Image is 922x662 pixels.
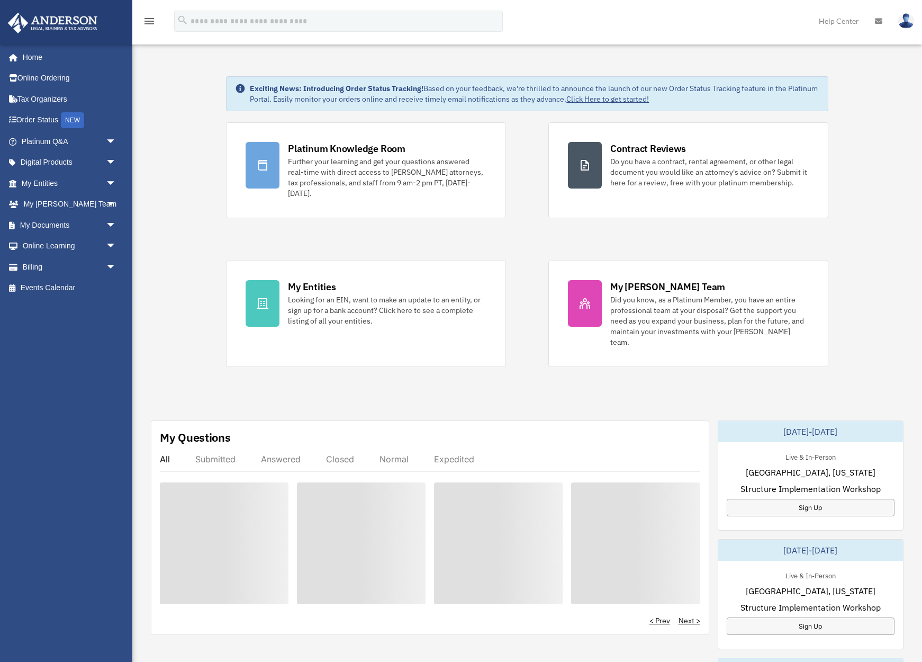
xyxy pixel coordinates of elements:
[61,112,84,128] div: NEW
[7,131,132,152] a: Platinum Q&Aarrow_drop_down
[898,13,914,29] img: User Pic
[746,585,875,597] span: [GEOGRAPHIC_DATA], [US_STATE]
[106,131,127,153] span: arrow_drop_down
[106,256,127,278] span: arrow_drop_down
[7,256,132,278] a: Billingarrow_drop_down
[7,278,132,299] a: Events Calendar
[610,294,809,347] div: Did you know, as a Platinum Member, you have an entire professional team at your disposal? Get th...
[106,152,127,174] span: arrow_drop_down
[261,454,301,464] div: Answered
[727,499,895,516] a: Sign Up
[610,156,809,188] div: Do you have a contract, rental agreement, or other legal document you would like an attorney's ad...
[610,280,725,293] div: My [PERSON_NAME] Team
[106,173,127,194] span: arrow_drop_down
[740,482,881,495] span: Structure Implementation Workshop
[727,618,895,635] a: Sign Up
[288,280,336,293] div: My Entities
[195,454,236,464] div: Submitted
[5,13,101,33] img: Anderson Advisors Platinum Portal
[718,421,903,442] div: [DATE]-[DATE]
[7,194,132,215] a: My [PERSON_NAME] Teamarrow_drop_down
[610,142,686,155] div: Contract Reviews
[226,122,506,218] a: Platinum Knowledge Room Further your learning and get your questions answered real-time with dire...
[160,430,231,445] div: My Questions
[288,294,486,326] div: Looking for an EIN, want to make an update to an entity, or sign up for a bank account? Click her...
[7,47,127,68] a: Home
[777,569,844,580] div: Live & In-Person
[250,83,819,104] div: Based on your feedback, we're thrilled to announce the launch of our new Order Status Tracking fe...
[7,236,132,257] a: Online Learningarrow_drop_down
[649,615,670,626] a: < Prev
[326,454,354,464] div: Closed
[106,236,127,257] span: arrow_drop_down
[250,84,423,93] strong: Exciting News: Introducing Order Status Tracking!
[7,68,132,89] a: Online Ordering
[288,156,486,199] div: Further your learning and get your questions answered real-time with direct access to [PERSON_NAM...
[288,142,405,155] div: Platinum Knowledge Room
[777,451,844,462] div: Live & In-Person
[106,214,127,236] span: arrow_drop_down
[143,15,156,28] i: menu
[679,615,700,626] a: Next >
[740,601,881,614] span: Structure Implementation Workshop
[106,194,127,216] span: arrow_drop_down
[566,94,649,104] a: Click Here to get started!
[7,173,132,194] a: My Entitiesarrow_drop_down
[548,122,828,218] a: Contract Reviews Do you have a contract, rental agreement, or other legal document you would like...
[434,454,474,464] div: Expedited
[746,466,875,479] span: [GEOGRAPHIC_DATA], [US_STATE]
[718,540,903,561] div: [DATE]-[DATE]
[548,261,828,367] a: My [PERSON_NAME] Team Did you know, as a Platinum Member, you have an entire professional team at...
[7,88,132,110] a: Tax Organizers
[226,261,506,367] a: My Entities Looking for an EIN, want to make an update to an entity, or sign up for a bank accoun...
[143,19,156,28] a: menu
[7,110,132,131] a: Order StatusNEW
[160,454,170,464] div: All
[177,14,188,26] i: search
[379,454,409,464] div: Normal
[7,152,132,173] a: Digital Productsarrow_drop_down
[7,214,132,236] a: My Documentsarrow_drop_down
